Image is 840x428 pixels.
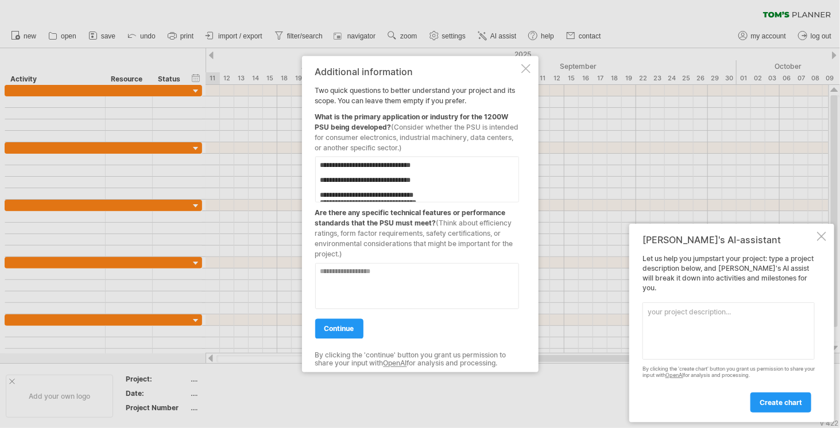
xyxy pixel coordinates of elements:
a: continue [315,319,363,339]
div: By clicking the 'continue' button you grant us permission to share your input with for analysis a... [315,352,519,368]
div: By clicking the 'create chart' button you grant us permission to share your input with for analys... [642,366,815,379]
a: create chart [750,392,811,413]
div: Additional information [315,67,519,77]
div: Are there any specific technical features or performance standards that the PSU must meet? [315,203,519,260]
span: continue [324,325,354,333]
div: Let us help you jumpstart your project: type a project description below, and [PERSON_NAME]'s AI ... [642,254,815,412]
a: OpenAI [384,359,407,368]
div: Two quick questions to better understand your project and its scope. You can leave them empty if ... [315,67,519,362]
span: (Consider whether the PSU is intended for consumer electronics, industrial machinery, data center... [315,123,519,152]
span: create chart [760,398,802,407]
a: OpenAI [665,372,683,378]
div: What is the primary application or industry for the 1200W PSU being developed? [315,106,519,153]
div: [PERSON_NAME]'s AI-assistant [642,234,815,246]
